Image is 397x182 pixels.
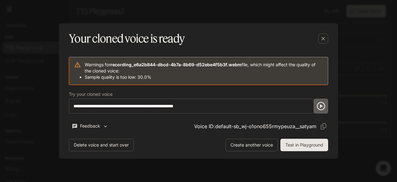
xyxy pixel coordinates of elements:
[69,92,113,96] p: Try your cloned voice
[69,139,134,151] button: Delete voice and start over
[110,62,242,67] b: recording_e6a2b844-dbcd-4b7a-8b69-d52ebe4f5b3f.webm
[225,139,278,151] button: Create another voice
[69,121,111,131] button: Feedback
[194,123,316,130] p: Voice ID: default-sb_wj-o1ono655rmypeuza__satyam
[280,139,328,151] button: Test in Playground
[85,59,323,83] div: Warnings for file, which might affect the quality of the cloned voice:
[69,31,185,46] h5: Your cloned voice is ready
[85,74,323,80] li: Sample quality is too low: 30.0%
[319,122,328,131] button: Copy Voice ID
